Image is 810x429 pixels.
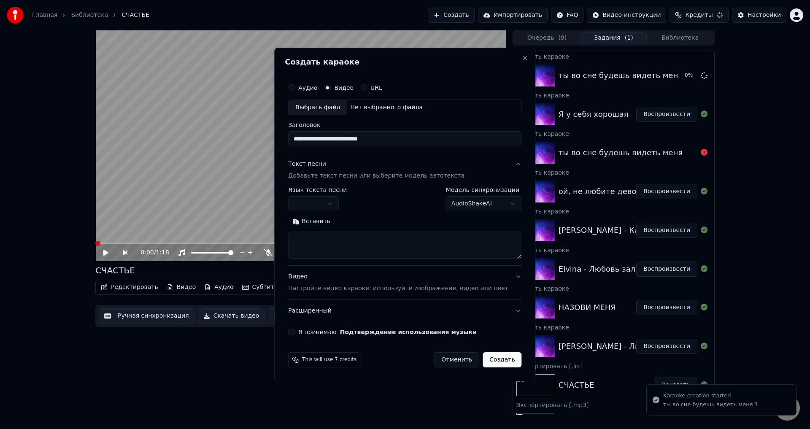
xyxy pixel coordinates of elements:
[370,85,382,91] label: URL
[298,329,477,335] label: Я принимаю
[288,284,508,293] p: Настройте видео караоке: используйте изображение, видео или цвет
[288,266,521,300] button: ВидеоНастройте видео караоке: используйте изображение, видео или цвет
[288,172,464,181] p: Добавьте текст песни или выберите модель автотекста
[289,100,347,115] div: Выбрать файл
[298,85,317,91] label: Аудио
[288,273,508,293] div: Видео
[288,122,521,128] label: Заголовок
[446,187,522,193] label: Модель синхронизации
[288,154,521,187] button: Текст песниДобавьте текст песни или выберите модель автотекста
[302,356,356,363] span: This will use 7 credits
[285,58,525,66] h2: Создать караоке
[347,103,426,112] div: Нет выбранного файла
[334,85,354,91] label: Видео
[288,300,521,322] button: Расширенный
[288,187,347,193] label: Язык текста песни
[288,160,326,169] div: Текст песни
[288,215,335,229] button: Вставить
[288,187,521,266] div: Текст песниДобавьте текст песни или выберите модель автотекста
[483,352,521,367] button: Создать
[434,352,479,367] button: Отменить
[340,329,477,335] button: Я принимаю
